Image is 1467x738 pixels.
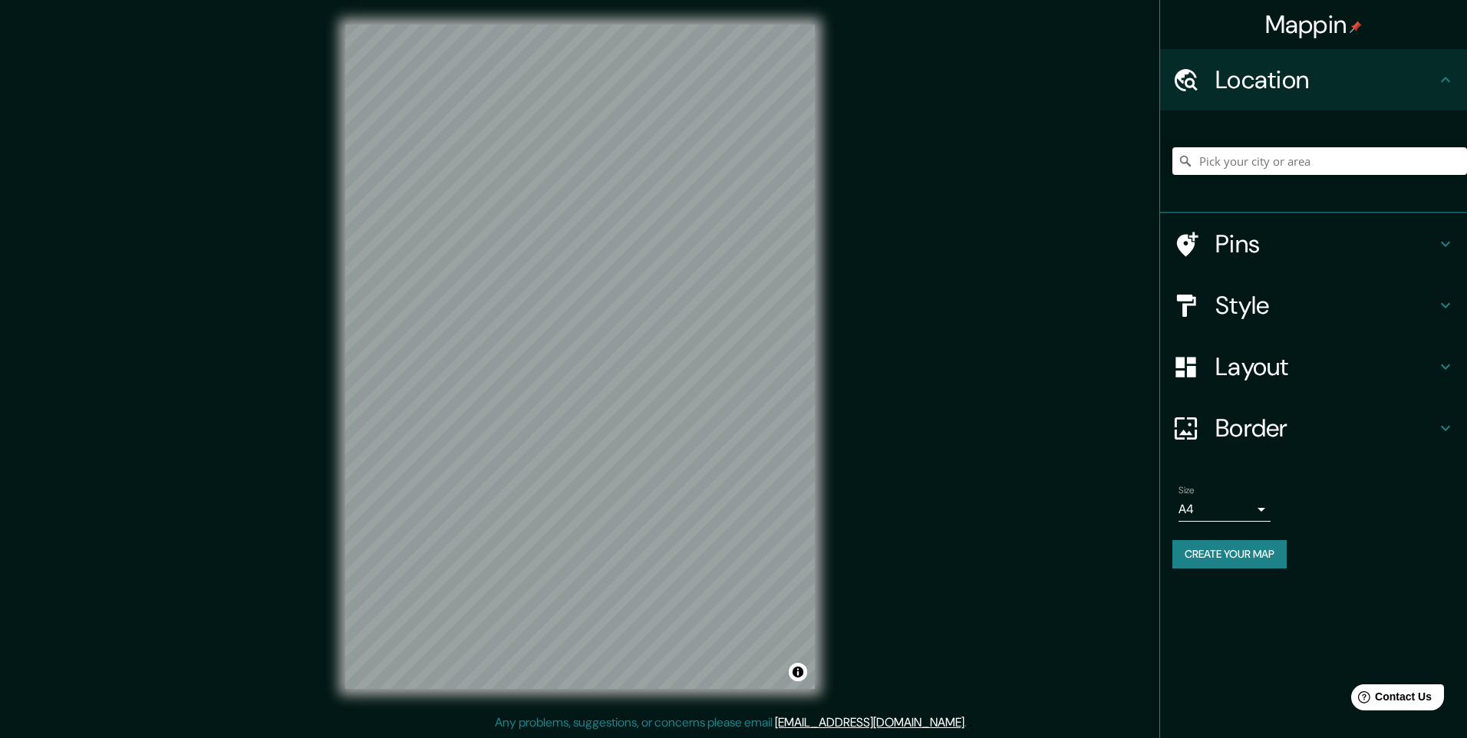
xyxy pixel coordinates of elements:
[1172,147,1467,175] input: Pick your city or area
[775,714,964,730] a: [EMAIL_ADDRESS][DOMAIN_NAME]
[1265,9,1363,40] h4: Mappin
[1215,351,1436,382] h4: Layout
[967,713,969,732] div: .
[1160,336,1467,397] div: Layout
[1215,290,1436,321] h4: Style
[1160,397,1467,459] div: Border
[1215,64,1436,95] h4: Location
[1179,497,1271,522] div: A4
[1179,484,1195,497] label: Size
[1172,540,1287,568] button: Create your map
[1350,21,1362,33] img: pin-icon.png
[1330,678,1450,721] iframe: Help widget launcher
[1215,413,1436,443] h4: Border
[969,713,972,732] div: .
[1160,213,1467,275] div: Pins
[495,713,967,732] p: Any problems, suggestions, or concerns please email .
[1160,49,1467,110] div: Location
[1215,229,1436,259] h4: Pins
[1160,275,1467,336] div: Style
[789,663,807,681] button: Toggle attribution
[345,25,815,689] canvas: Map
